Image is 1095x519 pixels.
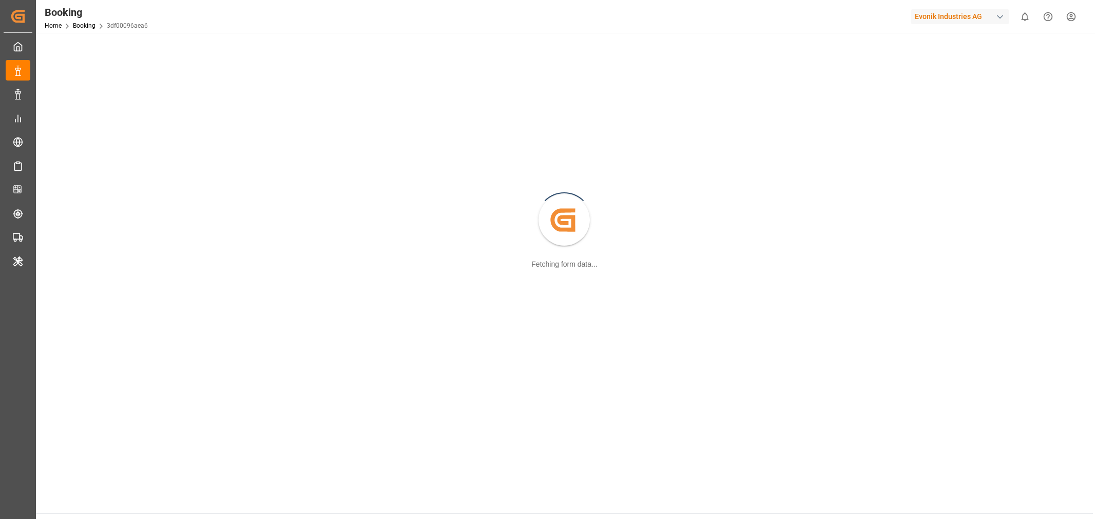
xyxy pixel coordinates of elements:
[911,7,1013,26] button: Evonik Industries AG
[1013,5,1036,28] button: show 0 new notifications
[911,9,1009,24] div: Evonik Industries AG
[45,5,148,20] div: Booking
[531,259,597,270] div: Fetching form data...
[45,22,62,29] a: Home
[1036,5,1060,28] button: Help Center
[73,22,95,29] a: Booking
